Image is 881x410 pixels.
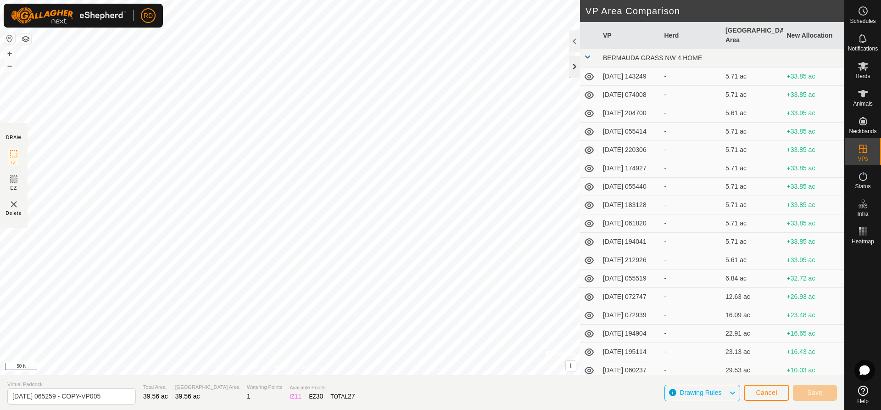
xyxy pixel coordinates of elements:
[722,67,783,86] td: 5.71 ac
[783,86,845,104] td: +33.85 ac
[722,288,783,306] td: 12.63 ac
[857,399,869,404] span: Help
[722,159,783,178] td: 5.71 ac
[722,270,783,288] td: 6.84 ac
[664,72,719,81] div: -
[783,104,845,123] td: +33.95 ac
[722,306,783,325] td: 16.09 ac
[599,159,661,178] td: [DATE] 174927
[680,389,721,396] span: Drawing Rules
[599,196,661,214] td: [DATE] 183128
[290,384,355,392] span: Available Points
[664,274,719,283] div: -
[722,361,783,380] td: 29.53 ac
[664,329,719,338] div: -
[309,392,323,401] div: EZ
[664,163,719,173] div: -
[290,392,301,401] div: IZ
[4,60,15,71] button: –
[599,251,661,270] td: [DATE] 212926
[744,385,789,401] button: Cancel
[599,325,661,343] td: [DATE] 194904
[599,361,661,380] td: [DATE] 060237
[664,292,719,302] div: -
[858,156,868,162] span: VPs
[664,219,719,228] div: -
[756,389,777,396] span: Cancel
[793,385,837,401] button: Save
[852,239,874,244] span: Heatmap
[783,288,845,306] td: +26.93 ac
[599,178,661,196] td: [DATE] 055440
[11,7,126,24] img: Gallagher Logo
[664,108,719,118] div: -
[664,182,719,191] div: -
[603,54,702,62] span: BERMAUDA GRASS NW 4 HOME
[783,141,845,159] td: +33.85 ac
[722,214,783,233] td: 5.71 ac
[599,104,661,123] td: [DATE] 204700
[175,393,200,400] span: 39.56 ac
[295,393,302,400] span: 11
[722,104,783,123] td: 5.61 ac
[722,251,783,270] td: 5.61 ac
[8,199,19,210] img: VP
[566,361,576,371] button: i
[855,184,870,189] span: Status
[143,383,168,391] span: Total Area
[664,255,719,265] div: -
[722,325,783,343] td: 22.91 ac
[4,48,15,59] button: +
[783,306,845,325] td: +23.48 ac
[254,363,288,371] a: Privacy Policy
[722,178,783,196] td: 5.71 ac
[722,343,783,361] td: 23.13 ac
[855,73,870,79] span: Herds
[316,393,323,400] span: 30
[4,33,15,44] button: Reset Map
[783,361,845,380] td: +10.03 ac
[664,347,719,357] div: -
[783,67,845,86] td: +33.85 ac
[599,67,661,86] td: [DATE] 143249
[845,382,881,408] a: Help
[664,310,719,320] div: -
[348,393,355,400] span: 27
[599,343,661,361] td: [DATE] 195114
[20,34,31,45] button: Map Layers
[722,123,783,141] td: 5.71 ac
[330,392,355,401] div: TOTAL
[664,90,719,100] div: -
[664,237,719,247] div: -
[599,306,661,325] td: [DATE] 072939
[175,383,240,391] span: [GEOGRAPHIC_DATA] Area
[783,251,845,270] td: +33.95 ac
[722,22,783,49] th: [GEOGRAPHIC_DATA] Area
[783,159,845,178] td: +33.85 ac
[807,389,823,396] span: Save
[143,393,168,400] span: 39.56 ac
[599,270,661,288] td: [DATE] 055519
[599,288,661,306] td: [DATE] 072747
[599,141,661,159] td: [DATE] 220306
[722,233,783,251] td: 5.71 ac
[11,159,17,166] span: IZ
[599,22,661,49] th: VP
[783,325,845,343] td: +16.65 ac
[599,233,661,251] td: [DATE] 194041
[783,214,845,233] td: +33.85 ac
[299,363,326,371] a: Contact Us
[783,178,845,196] td: +33.85 ac
[570,362,572,370] span: i
[783,233,845,251] td: +33.85 ac
[7,381,136,388] span: Virtual Paddock
[722,196,783,214] td: 5.71 ac
[783,343,845,361] td: +16.43 ac
[857,211,868,217] span: Infra
[722,141,783,159] td: 5.71 ac
[144,11,153,21] span: RD
[722,86,783,104] td: 5.71 ac
[661,22,722,49] th: Herd
[247,383,282,391] span: Watering Points
[853,101,873,107] span: Animals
